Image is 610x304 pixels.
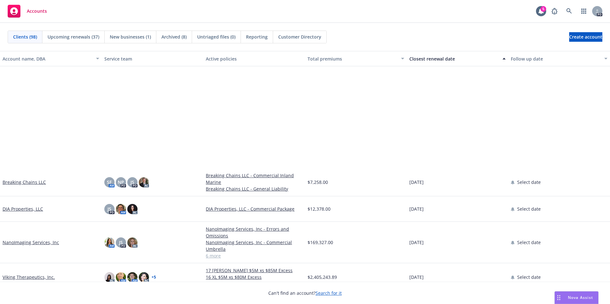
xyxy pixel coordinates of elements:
[3,55,92,62] div: Account name, DBA
[308,274,337,280] span: $2,405,243.89
[409,239,424,246] span: [DATE]
[48,33,99,40] span: Upcoming renewals (37)
[409,179,424,185] span: [DATE]
[409,274,424,280] span: [DATE]
[206,239,302,252] a: NanoImaging Services, Inc - Commercial Umbrella
[197,33,235,40] span: Untriaged files (0)
[407,51,509,66] button: Closest renewal date
[409,206,424,212] span: [DATE]
[409,55,499,62] div: Closest renewal date
[27,9,47,14] span: Accounts
[554,291,599,304] button: Nova Assist
[203,51,305,66] button: Active policies
[206,280,302,287] a: 25 more
[3,206,43,212] a: DIA Properties, LLC
[206,185,302,192] a: Breaking Chains LLC - General Liability
[104,237,115,248] img: photo
[548,5,561,18] a: Report a Bug
[569,32,602,42] a: Create account
[127,204,138,214] img: photo
[316,290,342,296] a: Search for it
[116,204,126,214] img: photo
[206,226,302,239] a: NanoImaging Services, Inc - Errors and Omissions
[118,179,124,185] span: NP
[206,206,302,212] a: DIA Properties, LLC - Commercial Package
[206,267,302,274] a: 17 [PERSON_NAME] $5M xs $85M Excess
[517,179,541,185] span: Select date
[568,295,593,300] span: Nova Assist
[206,172,302,185] a: Breaking Chains LLC - Commercial Inland Marine
[308,179,328,185] span: $7,258.00
[104,272,115,282] img: photo
[511,55,600,62] div: Follow up date
[161,33,187,40] span: Archived (8)
[540,6,546,12] div: 5
[5,2,49,20] a: Accounts
[308,55,397,62] div: Total premiums
[107,179,112,185] span: SF
[308,239,333,246] span: $169,327.00
[268,290,342,296] span: Can't find an account?
[3,274,55,280] a: Viking Therapeutics, Inc.
[3,239,59,246] a: NanoImaging Services, Inc
[127,272,138,282] img: photo
[278,33,321,40] span: Customer Directory
[108,206,111,212] span: JS
[555,292,563,304] div: Drag to move
[110,33,151,40] span: New businesses (1)
[3,179,46,185] a: Breaking Chains LLC
[127,237,138,248] img: photo
[308,206,331,212] span: $12,378.00
[104,55,201,62] div: Service team
[517,206,541,212] span: Select date
[563,5,576,18] a: Search
[569,31,602,43] span: Create account
[13,33,37,40] span: Clients (98)
[102,51,204,66] button: Service team
[246,33,268,40] span: Reporting
[305,51,407,66] button: Total premiums
[139,272,149,282] img: photo
[206,252,302,259] a: 6 more
[119,239,123,246] span: JS
[116,272,126,282] img: photo
[508,51,610,66] button: Follow up date
[206,274,302,280] a: 16 XL $5M xs $80M Excess
[152,275,156,279] a: + 5
[577,5,590,18] a: Switch app
[517,239,541,246] span: Select date
[139,177,149,187] img: photo
[130,179,134,185] span: JS
[206,55,302,62] div: Active policies
[517,274,541,280] span: Select date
